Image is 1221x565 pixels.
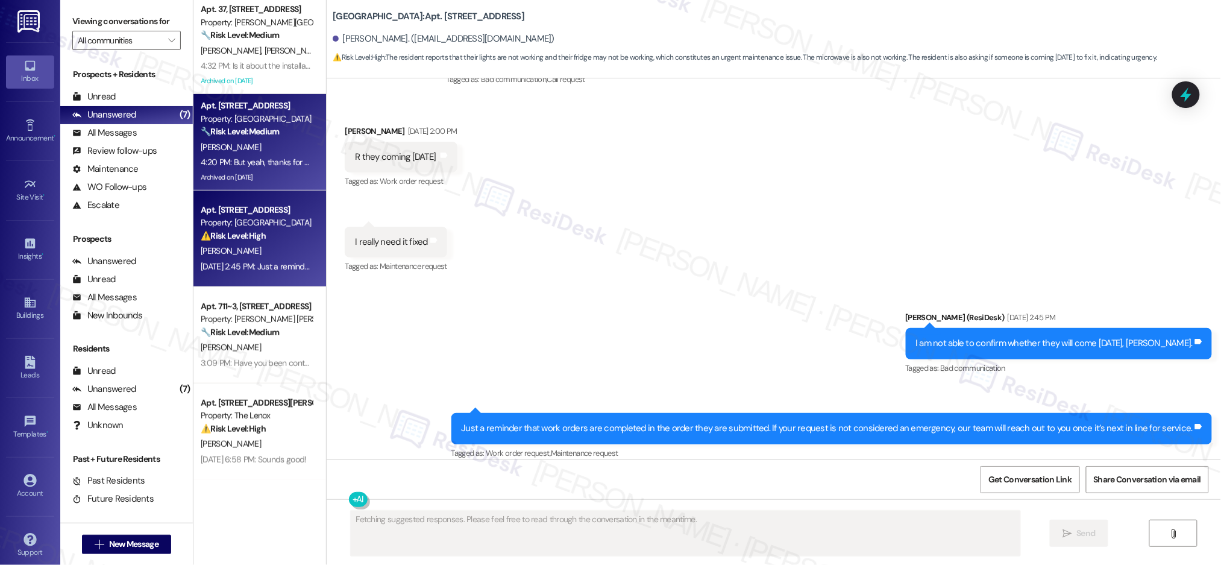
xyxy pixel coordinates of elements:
[201,45,265,56] span: [PERSON_NAME]
[46,428,48,437] span: •
[6,292,54,325] a: Buildings
[201,216,312,229] div: Property: [GEOGRAPHIC_DATA]
[201,142,261,153] span: [PERSON_NAME]
[72,273,116,286] div: Unread
[462,422,1193,435] div: Just a reminder that work orders are completed in the order they are submitted. If your request i...
[72,90,116,103] div: Unread
[168,36,175,45] i: 
[17,10,42,33] img: ResiDesk Logo
[72,109,136,121] div: Unanswered
[42,250,43,259] span: •
[199,74,313,89] div: Archived on [DATE]
[201,113,312,125] div: Property: [GEOGRAPHIC_DATA]
[201,3,312,16] div: Apt. 37, [STREET_ADDRESS]
[177,380,193,399] div: (7)
[72,145,157,157] div: Review follow-ups
[78,31,162,50] input: All communities
[351,511,1020,556] textarea: Fetching suggested responses. Please feel free to read through the conversation in the meantime.
[333,10,524,23] b: [GEOGRAPHIC_DATA]: Apt. [STREET_ADDRESS]
[201,126,279,137] strong: 🔧 Risk Level: Medium
[72,255,136,268] div: Unanswered
[201,438,261,449] span: [PERSON_NAME]
[60,233,193,245] div: Prospects
[451,444,1213,462] div: Tagged as:
[72,163,139,175] div: Maintenance
[547,74,585,84] span: Call request
[72,291,137,304] div: All Messages
[43,191,45,200] span: •
[405,125,457,137] div: [DATE] 2:00 PM
[201,204,312,216] div: Apt. [STREET_ADDRESS]
[72,181,146,194] div: WO Follow-ups
[201,99,312,112] div: Apt. [STREET_ADDRESS]
[380,176,443,186] span: Work order request
[72,309,142,322] div: New Inbounds
[199,170,313,185] div: Archived on [DATE]
[1077,527,1096,540] span: Send
[201,358,444,368] div: 3:09 PM: Have you been contacted by anyone about the work order?
[345,172,457,190] div: Tagged as:
[6,352,54,385] a: Leads
[201,409,312,422] div: Property: The Lenox
[72,401,137,414] div: All Messages
[72,12,181,31] label: Viewing conversations for
[6,529,54,562] a: Support
[201,397,312,409] div: Apt. [STREET_ADDRESS][PERSON_NAME]
[201,423,266,434] strong: ⚠️ Risk Level: High
[1050,520,1108,547] button: Send
[1086,466,1209,493] button: Share Conversation via email
[345,125,457,142] div: [PERSON_NAME]
[6,174,54,207] a: Site Visit •
[333,33,554,45] div: [PERSON_NAME]. ([EMAIL_ADDRESS][DOMAIN_NAME])
[72,493,154,505] div: Future Residents
[6,55,54,88] a: Inbox
[906,359,1213,377] div: Tagged as:
[916,337,1193,350] div: I am not able to confirm whether they will come [DATE], [PERSON_NAME].
[201,60,356,71] div: 4:32 PM: Is it about the installation schedule?
[177,106,193,124] div: (7)
[6,470,54,503] a: Account
[355,151,436,163] div: R they coming [DATE]
[54,132,55,140] span: •
[345,257,447,275] div: Tagged as:
[60,342,193,355] div: Residents
[481,74,547,84] span: Bad communication ,
[201,327,279,338] strong: 🔧 Risk Level: Medium
[60,453,193,466] div: Past + Future Residents
[6,233,54,266] a: Insights •
[486,448,551,458] span: Work order request ,
[940,363,1005,373] span: Bad communication
[201,300,312,313] div: Apt. 711~3, [STREET_ADDRESS]
[1094,473,1201,486] span: Share Conversation via email
[380,261,447,271] span: Maintenance request
[1169,529,1178,538] i: 
[72,383,136,396] div: Unanswered
[201,245,261,256] span: [PERSON_NAME]
[333,52,385,62] strong: ⚠️ Risk Level: High
[988,473,1072,486] span: Get Conversation Link
[201,342,261,353] span: [PERSON_NAME]
[72,365,116,377] div: Unread
[82,535,171,554] button: New Message
[333,51,1157,64] span: : The resident reports that their lights are not working and their fridge may not be working, whi...
[72,419,124,432] div: Unknown
[551,448,618,458] span: Maintenance request
[72,475,145,487] div: Past Residents
[265,45,325,56] span: [PERSON_NAME]
[60,68,193,81] div: Prospects + Residents
[906,311,1213,328] div: [PERSON_NAME] (ResiDesk)
[355,236,428,248] div: I really need it fixed
[6,411,54,444] a: Templates •
[201,16,312,29] div: Property: [PERSON_NAME][GEOGRAPHIC_DATA]
[201,454,306,465] div: [DATE] 6:58 PM: Sounds good!
[201,30,279,40] strong: 🔧 Risk Level: Medium
[201,230,266,241] strong: ⚠️ Risk Level: High
[1062,529,1072,538] i: 
[447,71,1213,88] div: Tagged as:
[1005,311,1056,324] div: [DATE] 2:45 PM
[95,540,104,549] i: 
[201,313,312,326] div: Property: [PERSON_NAME] [PERSON_NAME] Apartments
[109,538,159,551] span: New Message
[981,466,1079,493] button: Get Conversation Link
[72,127,137,139] div: All Messages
